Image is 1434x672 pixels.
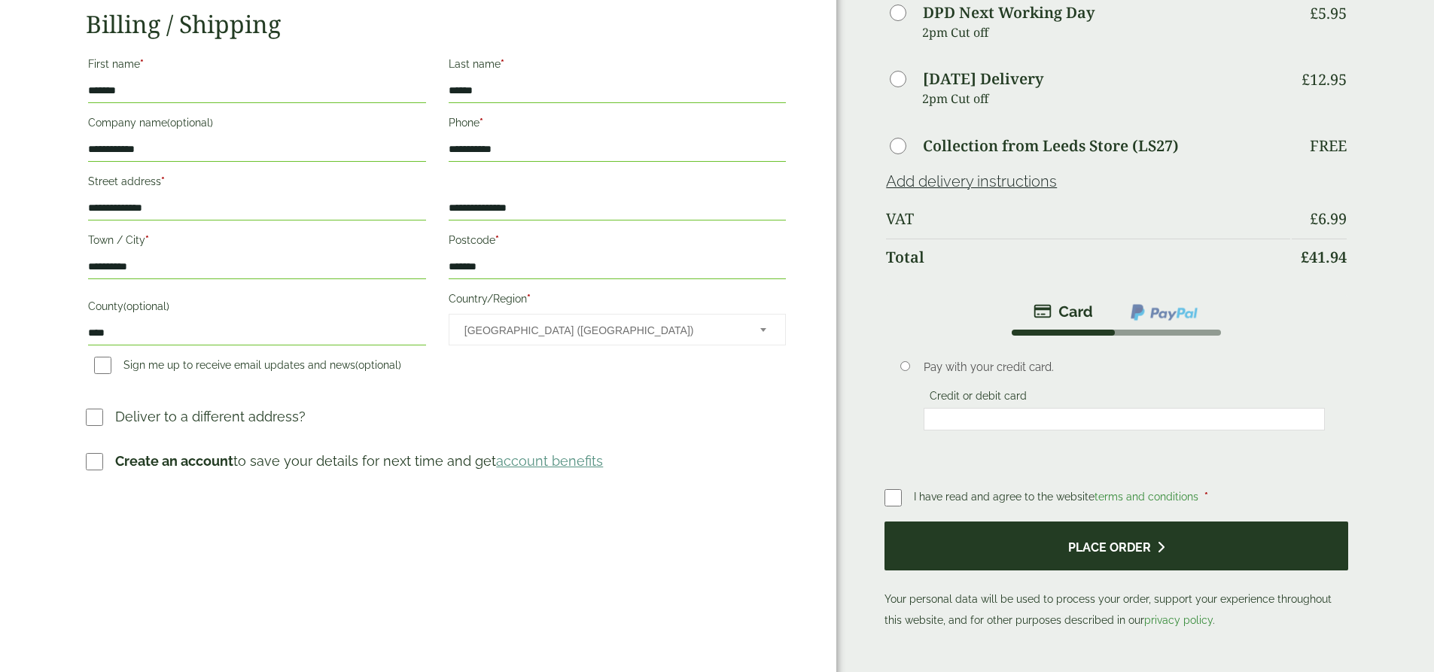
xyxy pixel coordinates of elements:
[1095,491,1198,503] a: terms and conditions
[449,288,786,314] label: Country/Region
[1129,303,1199,322] img: ppcp-gateway.png
[922,21,1289,44] p: 2pm Cut off
[115,406,306,427] p: Deliver to a different address?
[886,172,1057,190] a: Add delivery instructions
[88,53,425,79] label: First name
[501,58,504,70] abbr: required
[1301,247,1309,267] span: £
[923,71,1043,87] label: [DATE] Delivery
[1310,208,1318,229] span: £
[527,293,531,305] abbr: required
[1302,69,1310,90] span: £
[1310,208,1347,229] bdi: 6.99
[449,314,786,345] span: Country/Region
[1034,303,1093,321] img: stripe.png
[449,112,786,138] label: Phone
[924,390,1033,406] label: Credit or debit card
[115,451,603,471] p: to save your details for next time and get
[886,201,1289,237] th: VAT
[928,412,1320,426] iframe: Secure card payment input frame
[88,171,425,196] label: Street address
[496,453,603,469] a: account benefits
[1310,137,1347,155] p: Free
[1301,247,1347,267] bdi: 41.94
[88,296,425,321] label: County
[914,491,1201,503] span: I have read and agree to the website
[886,239,1289,275] th: Total
[923,5,1095,20] label: DPD Next Working Day
[449,230,786,255] label: Postcode
[464,315,740,346] span: United Kingdom (UK)
[86,10,788,38] h2: Billing / Shipping
[161,175,165,187] abbr: required
[1310,3,1318,23] span: £
[495,234,499,246] abbr: required
[924,359,1325,376] p: Pay with your credit card.
[884,521,1347,570] button: Place order
[123,300,169,312] span: (optional)
[449,53,786,79] label: Last name
[88,359,407,376] label: Sign me up to receive email updates and news
[922,87,1289,110] p: 2pm Cut off
[355,359,401,371] span: (optional)
[923,138,1179,154] label: Collection from Leeds Store (LS27)
[88,230,425,255] label: Town / City
[115,453,233,469] strong: Create an account
[884,521,1347,631] p: Your personal data will be used to process your order, support your experience throughout this we...
[167,117,213,129] span: (optional)
[88,112,425,138] label: Company name
[140,58,144,70] abbr: required
[94,357,111,374] input: Sign me up to receive email updates and news(optional)
[1204,491,1208,503] abbr: required
[1144,614,1213,626] a: privacy policy
[145,234,149,246] abbr: required
[1310,3,1347,23] bdi: 5.95
[480,117,483,129] abbr: required
[1302,69,1347,90] bdi: 12.95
